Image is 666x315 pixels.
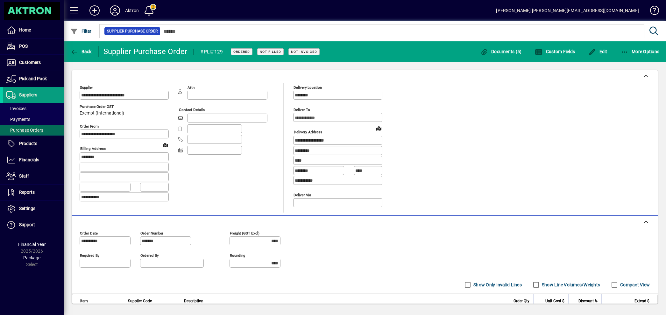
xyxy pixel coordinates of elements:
[64,46,99,57] app-page-header-button: Back
[3,152,64,168] a: Financials
[480,49,522,54] span: Documents (5)
[514,297,529,304] span: Order Qty
[19,222,35,227] span: Support
[645,1,658,22] a: Knowledge Base
[496,5,639,16] div: [PERSON_NAME] [PERSON_NAME][EMAIL_ADDRESS][DOMAIN_NAME]
[634,297,649,304] span: Extend $
[535,49,575,54] span: Custom Fields
[479,46,523,57] button: Documents (5)
[6,106,26,111] span: Invoices
[3,136,64,152] a: Products
[105,5,125,16] button: Profile
[188,85,195,90] mat-label: Attn
[80,297,88,304] span: Item
[80,231,98,235] mat-label: Order date
[19,27,31,32] span: Home
[19,190,35,195] span: Reports
[578,297,598,304] span: Discount %
[619,46,661,57] button: More Options
[70,29,92,34] span: Filter
[3,201,64,217] a: Settings
[200,47,223,57] div: #PLI#129
[3,114,64,125] a: Payments
[294,85,322,90] mat-label: Delivery Location
[70,49,92,54] span: Back
[587,46,609,57] button: Edit
[621,49,660,54] span: More Options
[588,49,607,54] span: Edit
[230,231,259,235] mat-label: Freight (GST excl)
[160,140,170,150] a: View on map
[19,60,41,65] span: Customers
[533,46,577,57] button: Custom Fields
[3,168,64,184] a: Staff
[19,173,29,178] span: Staff
[140,231,163,235] mat-label: Order number
[3,55,64,71] a: Customers
[619,282,650,288] label: Compact View
[3,22,64,38] a: Home
[3,125,64,136] a: Purchase Orders
[541,282,600,288] label: Show Line Volumes/Weights
[294,192,311,197] mat-label: Deliver via
[3,185,64,200] a: Reports
[19,76,47,81] span: Pick and Pack
[18,242,46,247] span: Financial Year
[19,206,35,211] span: Settings
[233,50,250,54] span: Ordered
[103,46,188,57] div: Supplier Purchase Order
[80,124,99,129] mat-label: Order from
[374,123,384,133] a: View on map
[107,28,158,34] span: Supplier Purchase Order
[69,25,93,37] button: Filter
[19,157,39,162] span: Financials
[84,5,105,16] button: Add
[6,128,43,133] span: Purchase Orders
[6,117,30,122] span: Payments
[291,50,317,54] span: Not Invoiced
[3,38,64,54] a: POS
[19,92,37,97] span: Suppliers
[294,108,310,112] mat-label: Deliver To
[230,253,245,257] mat-label: Rounding
[19,44,28,49] span: POS
[260,50,281,54] span: Not Filled
[80,253,99,257] mat-label: Required by
[472,282,522,288] label: Show Only Invalid Lines
[23,255,40,260] span: Package
[545,297,564,304] span: Unit Cost $
[80,105,124,109] span: Purchase Order GST
[184,297,203,304] span: Description
[69,46,93,57] button: Back
[3,103,64,114] a: Invoices
[140,253,159,257] mat-label: Ordered by
[3,217,64,233] a: Support
[125,5,139,16] div: Aktron
[80,111,124,116] span: Exempt (International)
[80,85,93,90] mat-label: Supplier
[3,71,64,87] a: Pick and Pack
[19,141,37,146] span: Products
[128,297,152,304] span: Supplier Code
